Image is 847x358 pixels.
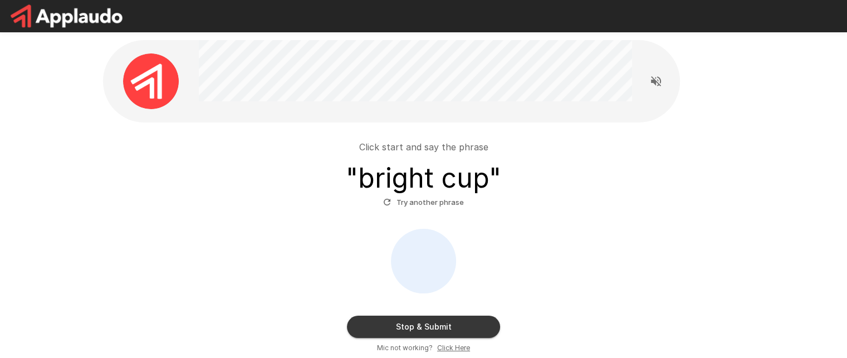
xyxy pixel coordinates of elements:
img: applaudo_avatar.png [123,53,179,109]
button: Read questions aloud [645,70,667,92]
span: Mic not working? [377,342,433,354]
button: Stop & Submit [347,316,500,338]
p: Click start and say the phrase [359,140,488,154]
h3: " bright cup " [346,163,501,194]
u: Click Here [437,344,470,352]
button: Try another phrase [380,194,467,211]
